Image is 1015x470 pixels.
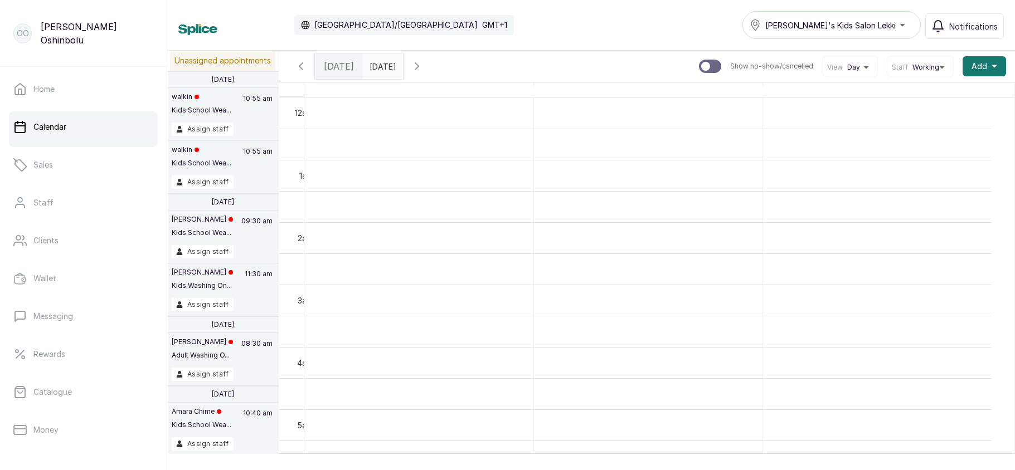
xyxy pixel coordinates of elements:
[295,232,315,244] div: 2am
[892,63,908,72] span: Staff
[297,170,315,182] div: 1am
[33,235,59,246] p: Clients
[765,19,896,31] span: [PERSON_NAME]'s Kids Salon Lekki
[172,159,231,168] p: Kids School Wea...
[240,337,274,368] p: 08:30 am
[172,145,231,154] p: walkin
[212,198,234,207] p: [DATE]
[633,82,663,96] span: Miracle
[240,215,274,245] p: 09:30 am
[827,63,843,72] span: View
[172,368,234,381] button: Assign staff
[9,301,158,332] a: Messaging
[295,295,315,306] div: 3am
[9,111,158,143] a: Calendar
[33,424,59,435] p: Money
[9,149,158,180] a: Sales
[172,92,231,101] p: walkin
[315,53,363,79] div: [DATE]
[172,175,234,189] button: Assign staff
[241,145,274,175] p: 10:55 am
[172,420,231,429] p: Kids School Wea...
[172,215,233,224] p: [PERSON_NAME]
[172,281,233,290] p: Kids Washing On...
[41,20,153,47] p: [PERSON_NAME] Oshinbolu
[892,63,949,72] button: StaffWorking
[172,268,233,277] p: [PERSON_NAME]
[172,123,234,136] button: Assign staff
[847,63,860,72] span: Day
[172,298,234,311] button: Assign staff
[172,407,231,416] p: Amara Chime
[172,245,234,258] button: Assign staff
[243,268,274,298] p: 11:30 am
[925,13,1004,39] button: Notifications
[172,437,234,451] button: Assign staff
[9,263,158,294] a: Wallet
[241,92,274,123] p: 10:55 am
[241,407,274,437] p: 10:40 am
[172,228,233,237] p: Kids School Wea...
[862,82,893,96] span: Charity
[963,56,1006,76] button: Add
[33,121,66,133] p: Calendar
[9,376,158,408] a: Catalogue
[9,339,158,370] a: Rewards
[172,337,233,346] p: [PERSON_NAME]
[33,197,54,208] p: Staff
[212,75,234,84] p: [DATE]
[399,82,439,96] span: Temitope
[9,187,158,218] a: Staff
[912,63,939,72] span: Working
[33,386,72,398] p: Catalogue
[17,28,29,39] p: OO
[295,419,315,431] div: 5am
[827,63,873,72] button: ViewDay
[33,273,56,284] p: Wallet
[33,159,53,170] p: Sales
[482,19,507,31] p: GMT+1
[9,414,158,445] a: Money
[730,62,813,71] p: Show no-show/cancelled
[212,320,234,329] p: [DATE]
[172,351,233,360] p: Adult Washing O...
[972,61,987,72] span: Add
[33,311,73,322] p: Messaging
[9,225,158,256] a: Clients
[212,390,234,399] p: [DATE]
[295,357,315,369] div: 4am
[324,60,354,73] span: [DATE]
[33,349,65,360] p: Rewards
[742,11,921,39] button: [PERSON_NAME]'s Kids Salon Lekki
[314,19,478,31] p: [GEOGRAPHIC_DATA]/[GEOGRAPHIC_DATA]
[9,74,158,105] a: Home
[170,51,275,71] p: Unassigned appointments
[949,21,998,32] span: Notifications
[172,106,231,115] p: Kids School Wea...
[33,84,55,95] p: Home
[293,107,315,119] div: 12am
